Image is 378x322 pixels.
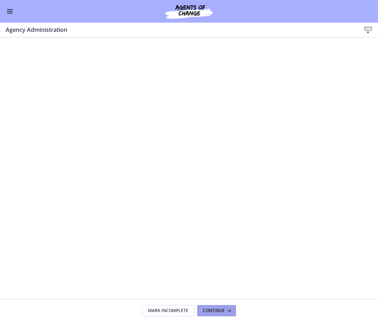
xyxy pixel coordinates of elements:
h3: Agency Administration [6,25,350,34]
img: Agents of Change [147,3,231,20]
button: Enable menu [6,7,14,16]
button: Continue [197,305,236,316]
span: Mark Incomplete [148,308,188,314]
span: Continue [203,308,225,314]
button: Mark Incomplete [142,305,194,316]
